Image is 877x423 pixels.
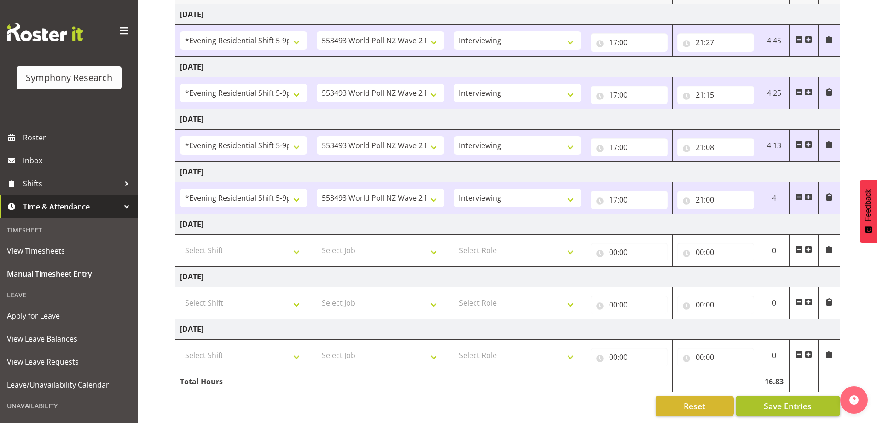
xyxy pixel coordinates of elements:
input: Click to select... [677,33,754,52]
div: Leave [2,285,136,304]
td: [DATE] [175,4,840,25]
div: Unavailability [2,396,136,415]
a: Leave/Unavailability Calendar [2,373,136,396]
button: Feedback - Show survey [860,180,877,243]
input: Click to select... [591,296,668,314]
input: Click to select... [677,296,754,314]
td: [DATE] [175,57,840,77]
td: [DATE] [175,162,840,182]
input: Click to select... [677,348,754,366]
input: Click to select... [591,348,668,366]
td: 4.45 [759,25,790,57]
td: [DATE] [175,267,840,287]
span: Manual Timesheet Entry [7,267,131,281]
span: Reset [684,400,705,412]
a: View Leave Balances [2,327,136,350]
td: Total Hours [175,371,312,392]
button: Save Entries [736,396,840,416]
a: View Timesheets [2,239,136,262]
span: Inbox [23,154,134,168]
input: Click to select... [677,138,754,156]
td: 0 [759,340,790,371]
div: Symphony Research [26,71,112,85]
span: Save Entries [764,400,812,412]
td: 4.13 [759,130,790,162]
td: [DATE] [175,319,840,340]
img: help-xxl-2.png [849,395,859,405]
input: Click to select... [591,243,668,261]
img: Rosterit website logo [7,23,83,41]
a: Manual Timesheet Entry [2,262,136,285]
a: View Leave Requests [2,350,136,373]
span: Shifts [23,177,120,191]
td: 4 [759,182,790,214]
span: View Leave Balances [7,332,131,346]
input: Click to select... [677,191,754,209]
td: 4.25 [759,77,790,109]
input: Click to select... [677,86,754,104]
button: Reset [656,396,734,416]
input: Click to select... [591,138,668,156]
td: [DATE] [175,214,840,235]
span: Apply for Leave [7,309,131,323]
td: 0 [759,287,790,319]
input: Click to select... [591,86,668,104]
div: Timesheet [2,220,136,239]
span: View Leave Requests [7,355,131,369]
input: Click to select... [591,33,668,52]
td: 16.83 [759,371,790,392]
input: Click to select... [677,243,754,261]
a: Apply for Leave [2,304,136,327]
input: Click to select... [591,191,668,209]
td: 0 [759,235,790,267]
span: View Timesheets [7,244,131,258]
span: Feedback [864,189,872,221]
td: [DATE] [175,109,840,130]
span: Roster [23,131,134,145]
span: Time & Attendance [23,200,120,214]
span: Leave/Unavailability Calendar [7,378,131,392]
